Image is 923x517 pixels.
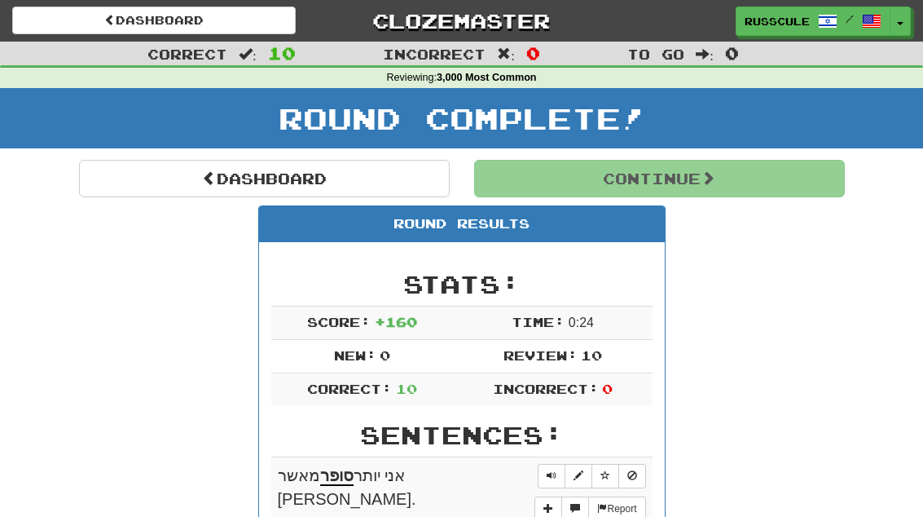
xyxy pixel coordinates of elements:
[569,316,594,329] span: 0 : 24
[696,47,714,61] span: :
[618,464,646,488] button: Toggle ignore
[736,7,890,36] a: russcule /
[602,381,613,396] span: 0
[581,347,602,363] span: 10
[503,347,578,363] span: Review:
[383,46,486,62] span: Incorrect
[334,347,376,363] span: New:
[437,72,536,83] strong: 3,000 Most Common
[307,314,371,329] span: Score:
[320,7,604,35] a: Clozemaster
[538,464,646,488] div: Sentence controls
[725,43,739,63] span: 0
[627,46,684,62] span: To go
[565,464,592,488] button: Edit sentence
[271,271,653,298] h2: Stats:
[147,46,227,62] span: Correct
[271,422,653,449] h2: Sentences:
[846,13,854,24] span: /
[12,7,296,34] a: Dashboard
[474,160,845,197] button: Continue
[239,47,257,61] span: :
[375,314,417,329] span: + 160
[259,206,665,242] div: Round Results
[538,464,565,488] button: Play sentence audio
[307,381,392,396] span: Correct:
[278,466,416,508] span: אני יותר מאשר [PERSON_NAME].
[512,314,565,329] span: Time:
[745,14,810,29] span: russcule
[6,102,917,135] h1: Round Complete!
[396,381,417,396] span: 10
[380,347,390,363] span: 0
[497,47,515,61] span: :
[79,160,450,197] a: Dashboard
[320,466,354,486] u: סופר
[526,43,540,63] span: 0
[268,43,296,63] span: 10
[493,381,599,396] span: Incorrect:
[591,464,619,488] button: Toggle favorite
